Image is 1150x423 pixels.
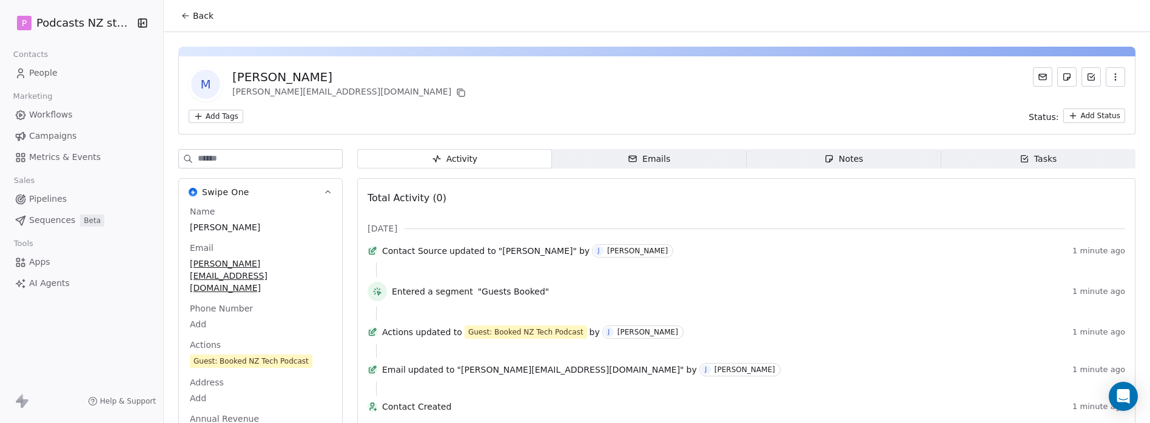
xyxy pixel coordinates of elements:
span: updated to [449,245,496,257]
span: Back [193,10,214,22]
span: P [22,17,27,29]
span: Name [187,205,217,218]
span: Email [382,364,406,376]
a: Workflows [10,105,153,125]
span: Contacts [8,45,53,64]
span: Address [187,376,226,388]
span: Actions [187,339,223,351]
div: [PERSON_NAME] [715,365,775,374]
span: by [687,364,697,376]
span: Total Activity (0) [368,192,446,204]
span: Status: [1029,111,1058,123]
a: Help & Support [88,396,156,406]
span: Help & Support [100,396,156,406]
span: "[PERSON_NAME][EMAIL_ADDRESS][DOMAIN_NAME]" [457,364,684,376]
span: Apps [29,256,50,268]
span: 1 minute ago [1072,246,1125,256]
span: 1 minute ago [1072,287,1125,296]
span: "[PERSON_NAME]" [499,245,577,257]
div: [PERSON_NAME] [617,328,678,336]
div: J [598,246,600,256]
div: [PERSON_NAME] [232,68,468,85]
div: Guest: Booked NZ Tech Podcast [468,326,583,338]
span: AI Agents [29,277,70,290]
a: Apps [10,252,153,272]
a: People [10,63,153,83]
span: Email [187,242,216,254]
span: Metrics & Events [29,151,101,164]
span: 1 minute ago [1072,327,1125,337]
span: Phone Number [187,302,255,315]
span: by [590,326,600,338]
span: Sequences [29,214,75,227]
a: Campaigns [10,126,153,146]
span: Marketing [8,87,58,105]
span: Actions [382,326,413,338]
div: Tasks [1020,153,1057,165]
span: Entered a segment [392,285,473,298]
span: Add [190,318,331,330]
span: M [191,70,220,99]
span: [DATE] [368,222,397,235]
span: Beta [80,215,104,227]
span: Pipelines [29,193,67,205]
span: People [29,67,58,79]
div: Emails [628,153,670,165]
span: updated to [415,326,462,338]
div: Notes [824,153,863,165]
div: J [705,365,707,375]
span: Podcasts NZ studio [36,15,133,31]
span: Campaigns [29,130,76,142]
img: Swipe One [189,188,197,196]
button: Swipe OneSwipe One [179,179,342,205]
span: Swipe One [202,186,249,198]
span: "Guests Booked" [478,285,550,298]
div: [PERSON_NAME] [607,247,668,255]
span: Contact Source [382,245,447,257]
span: Tools [8,235,38,253]
button: Back [173,5,221,27]
span: Add [190,392,331,404]
div: Open Intercom Messenger [1109,382,1138,411]
span: Workflows [29,108,73,121]
button: Add Status [1063,108,1125,123]
div: [PERSON_NAME][EMAIL_ADDRESS][DOMAIN_NAME] [232,85,468,100]
div: J [608,327,610,337]
a: Pipelines [10,189,153,209]
span: Sales [8,172,40,190]
span: [PERSON_NAME] [190,221,331,233]
span: by [579,245,590,257]
a: Metrics & Events [10,147,153,167]
a: AI Agents [10,273,153,293]
span: updated to [408,364,455,376]
span: [PERSON_NAME][EMAIL_ADDRESS][DOMAIN_NAME] [190,258,331,294]
button: PPodcasts NZ studio [15,13,129,33]
span: 1 minute ago [1072,402,1125,411]
span: 1 minute ago [1072,365,1125,375]
div: Guest: Booked NZ Tech Podcast [193,355,309,367]
span: Contact Created [382,401,1068,413]
a: SequencesBeta [10,210,153,230]
button: Add Tags [189,110,243,123]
